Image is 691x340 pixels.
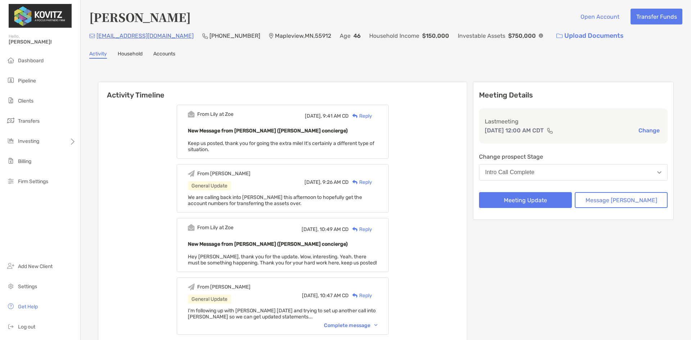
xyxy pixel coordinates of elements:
[188,241,348,247] b: New Message from [PERSON_NAME] ([PERSON_NAME] concierge)
[269,33,274,39] img: Location Icon
[422,31,449,40] p: $150,000
[352,114,358,118] img: Reply icon
[118,51,143,59] a: Household
[197,171,250,177] div: From [PERSON_NAME]
[6,322,15,331] img: logout icon
[6,282,15,290] img: settings icon
[352,293,358,298] img: Reply icon
[349,178,372,186] div: Reply
[209,31,260,40] p: [PHONE_NUMBER]
[197,111,234,117] div: From Lily at Zoe
[479,152,668,161] p: Change prospect Stage
[188,128,348,134] b: New Message from [PERSON_NAME] ([PERSON_NAME] concierge)
[323,113,349,119] span: 9:41 AM CD
[6,76,15,85] img: pipeline icon
[6,157,15,165] img: billing icon
[6,116,15,125] img: transfers icon
[188,194,362,207] span: We are calling back into [PERSON_NAME] this afternoon to hopefully get the account numbers for tr...
[188,111,195,118] img: Event icon
[188,284,195,290] img: Event icon
[18,263,53,269] span: Add New Client
[340,31,351,40] p: Age
[18,178,48,185] span: Firm Settings
[188,140,374,153] span: Keep us posted, thank you for going the extra mile! It's certainly a different type of situation.
[353,31,361,40] p: 46
[98,82,467,99] h6: Activity Timeline
[458,31,505,40] p: Investable Assets
[508,31,536,40] p: $750,000
[485,126,544,135] p: [DATE] 12:00 AM CDT
[188,254,377,266] span: Hey [PERSON_NAME], thank you for the update. Wow, interesting. Yeah, there must be something happ...
[349,112,372,120] div: Reply
[349,226,372,233] div: Reply
[96,31,194,40] p: [EMAIL_ADDRESS][DOMAIN_NAME]
[197,225,234,231] div: From Lily at Zoe
[18,158,31,164] span: Billing
[18,324,35,330] span: Log out
[6,302,15,310] img: get-help icon
[369,31,419,40] p: Household Income
[479,91,668,100] p: Meeting Details
[556,33,563,38] img: button icon
[485,117,662,126] p: Last meeting
[636,127,662,134] button: Change
[6,96,15,105] img: clients icon
[374,324,378,326] img: Chevron icon
[188,224,195,231] img: Event icon
[304,179,321,185] span: [DATE],
[320,226,349,232] span: 10:49 AM CD
[539,33,543,38] img: Info Icon
[9,39,76,45] span: [PERSON_NAME]!
[188,308,376,320] span: I'm following up with [PERSON_NAME] [DATE] and trying to set up another call into [PERSON_NAME] s...
[575,192,668,208] button: Message [PERSON_NAME]
[485,169,534,176] div: Intro Call Complete
[324,322,378,328] div: Complete message
[547,128,553,133] img: communication type
[18,98,33,104] span: Clients
[352,180,358,185] img: Reply icon
[188,170,195,177] img: Event icon
[479,164,668,181] button: Intro Call Complete
[18,138,39,144] span: Investing
[275,31,331,40] p: Mapleview , MN , 55912
[6,177,15,185] img: firm-settings icon
[188,295,231,304] div: General Update
[153,51,175,59] a: Accounts
[575,9,625,24] button: Open Account
[320,293,349,299] span: 10:47 AM CD
[6,136,15,145] img: investing icon
[552,28,628,44] a: Upload Documents
[302,293,319,299] span: [DATE],
[18,284,37,290] span: Settings
[18,58,44,64] span: Dashboard
[9,3,72,29] img: Zoe Logo
[6,56,15,64] img: dashboard icon
[352,227,358,232] img: Reply icon
[18,304,38,310] span: Get Help
[89,51,107,59] a: Activity
[188,181,231,190] div: General Update
[349,292,372,299] div: Reply
[202,33,208,39] img: Phone Icon
[6,262,15,270] img: add_new_client icon
[657,171,661,174] img: Open dropdown arrow
[18,78,36,84] span: Pipeline
[89,34,95,38] img: Email Icon
[18,118,40,124] span: Transfers
[302,226,319,232] span: [DATE],
[479,192,572,208] button: Meeting Update
[322,179,349,185] span: 9:26 AM CD
[197,284,250,290] div: From [PERSON_NAME]
[305,113,322,119] span: [DATE],
[631,9,682,24] button: Transfer Funds
[89,9,191,25] h4: [PERSON_NAME]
